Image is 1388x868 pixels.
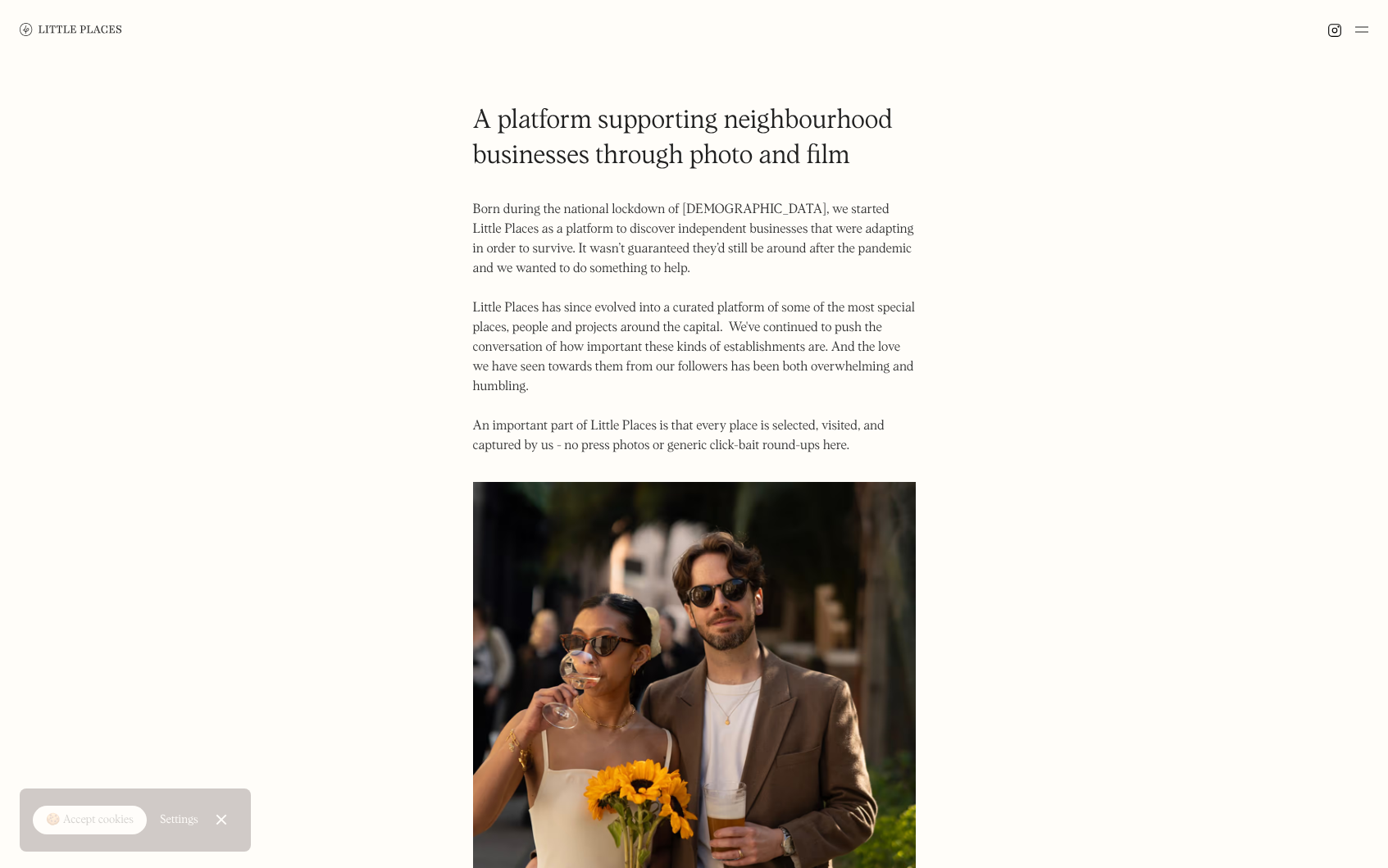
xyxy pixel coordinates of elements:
h1: A platform supporting neighbourhood businesses through photo and film [473,103,916,174]
a: Close Cookie Popup [205,803,238,836]
p: Born during the national lockdown of [DEMOGRAPHIC_DATA], we started Little Places as a platform t... [473,200,916,456]
div: 🍪 Accept cookies [46,812,134,829]
div: Close Cookie Popup [221,820,221,820]
div: Settings [160,814,198,825]
a: Settings [160,802,198,838]
a: 🍪 Accept cookies [33,806,147,835]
